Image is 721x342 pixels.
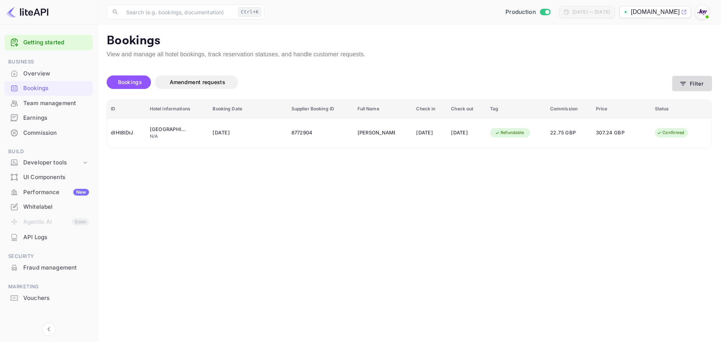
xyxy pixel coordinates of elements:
div: account-settings tabs [107,75,672,89]
a: API Logs [5,230,93,244]
p: View and manage all hotel bookings, track reservation statuses, and handle customer requests. [107,50,712,59]
span: Build [5,148,93,156]
div: Performance [23,188,89,197]
div: Ctrl+K [238,7,261,17]
span: Production [505,8,536,17]
img: With Joy [696,6,708,18]
div: Developer tools [5,156,93,169]
img: LiteAPI logo [6,6,48,18]
th: Full Name [354,100,413,118]
p: Bookings [107,33,712,48]
div: [DATE] [451,127,483,139]
div: 8772904 [291,127,350,139]
div: Vouchers [5,291,93,306]
div: Earnings [23,114,89,122]
div: API Logs [23,233,89,242]
div: Fraud management [5,261,93,275]
div: [DATE] — [DATE] [572,9,610,15]
a: Fraud management [5,261,93,274]
div: Fraud management [23,264,89,272]
span: Bookings [118,79,142,85]
p: [DOMAIN_NAME] [631,8,680,17]
a: PerformanceNew [5,185,93,199]
div: PerformanceNew [5,185,93,200]
div: New [73,189,89,196]
div: Vouchers [23,294,89,303]
div: dIHt8lDrJ [111,127,142,139]
div: Team management [23,99,89,108]
a: Overview [5,66,93,80]
span: Marketing [5,283,93,291]
a: Whitelabel [5,200,93,214]
div: Refundable [490,128,529,137]
a: Earnings [5,111,93,125]
span: 22.75 GBP [550,129,588,137]
th: Booking Date [209,100,287,118]
th: ID [107,100,146,118]
button: Collapse navigation [42,322,56,336]
span: Amendment requests [170,79,225,85]
th: Supplier Booking ID [288,100,354,118]
th: Check in [412,100,447,118]
a: Commission [5,126,93,140]
div: UI Components [5,170,93,185]
div: Commission [23,129,89,137]
a: Team management [5,96,93,110]
input: Search (e.g. bookings, documentation) [122,5,235,20]
div: Kelsey Bishop [357,127,395,139]
th: Check out [447,100,486,118]
div: Developer tools [23,158,81,167]
span: Security [5,252,93,261]
div: Overview [23,69,89,78]
a: UI Components [5,170,93,184]
a: Vouchers [5,291,93,305]
div: Ardboyne Hotel [150,126,187,133]
span: Business [5,58,93,66]
div: Team management [5,96,93,111]
th: Price [592,100,651,118]
th: Tag [486,100,546,118]
th: Hotel informations [146,100,209,118]
th: Status [651,100,712,118]
div: Bookings [23,84,89,93]
button: Filter [672,76,712,91]
div: N/A [150,133,205,140]
div: Bookings [5,81,93,96]
div: Whitelabel [23,203,89,211]
a: Getting started [23,38,89,47]
div: API Logs [5,230,93,245]
span: 307.24 GBP [596,129,634,137]
div: Switch to Sandbox mode [502,8,553,17]
div: Getting started [5,35,93,50]
table: booking table [107,100,712,148]
span: [DATE] [213,129,265,137]
th: Commission [546,100,592,118]
div: Overview [5,66,93,81]
a: Bookings [5,81,93,95]
div: [DATE] [416,127,443,139]
div: Confirmed [652,128,689,137]
div: UI Components [23,173,89,182]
